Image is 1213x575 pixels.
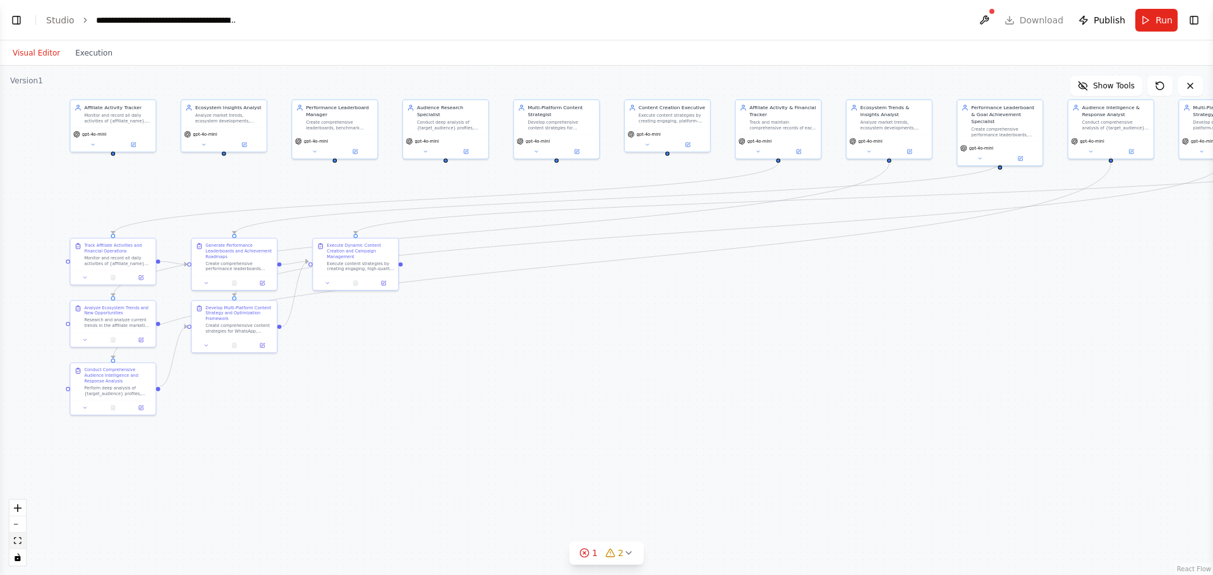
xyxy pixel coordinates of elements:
button: Show Tools [1070,76,1142,96]
span: gpt-4o-mini [747,138,771,144]
g: Edge from 6f149e38-4c82-4f63-aff6-e47e36cab7ba to 6e1b995c-f55a-4bd7-b786-5352af182c18 [281,258,308,268]
div: Audience Intelligence & Response Analyst [1082,104,1149,118]
span: Show Tools [1093,81,1135,91]
div: Content Creation Executive [639,104,706,111]
div: Performance Leaderboard & Goal Achievement SpecialistCreate comprehensive performance leaderboard... [957,99,1043,166]
span: gpt-4o-mini [304,138,328,144]
div: Develop Multi-Platform Content Strategy and Optimization Framework [205,305,272,321]
button: Open in side panel [335,148,375,156]
div: Track and maintain comprehensive records of each affiliate's daily activities, earnings, payout c... [749,119,816,131]
div: Execute Dynamic Content Creation and Campaign Management [327,242,394,259]
button: Open in side panel [668,141,707,149]
g: Edge from c50dc32b-69ec-4feb-912b-e8a37412a0ea to 5fc0cefe-0930-4fe0-9c64-5374d3e5409c [109,163,782,234]
span: gpt-4o-mini [415,138,439,144]
div: Performance Leaderboard Manager [306,104,373,118]
div: Monitor and record all daily activities of {affiliate_name}, track earnings, calculate payouts, m... [84,112,151,124]
button: Open in side panel [557,148,596,156]
div: Analyze market trends, ecosystem developments, competitive landscape, and emerging opportunities ... [860,119,927,131]
g: Edge from 70c03362-74a9-46e9-bee8-8ee019889ce1 to b7bf7bd0-4713-4c58-bf78-3b89f13dd83c [109,163,1114,359]
button: Show right sidebar [1185,11,1203,29]
span: gpt-4o-mini [82,131,106,137]
div: Analyze market trends, ecosystem developments, competitive landscape, and emerging opportunities ... [195,112,262,124]
div: React Flow controls [9,500,26,566]
span: 1 [592,547,598,559]
button: 12 [569,542,644,565]
div: Affiliate Activity TrackerMonitor and record all daily activities of {affiliate_name}, track earn... [69,99,156,152]
button: Open in side panel [447,148,486,156]
span: gpt-4o-mini [1080,138,1104,144]
div: Ecosystem Trends & Insights Analyst [860,104,927,118]
div: Conduct comprehensive analysis of {target_audience} profiles, track responses to previous content... [1082,119,1149,131]
button: Open in side panel [371,279,395,287]
div: Audience Research Specialist [417,104,484,118]
div: Affiliate Activity & Financial TrackerTrack and maintain comprehensive records of each affiliate'... [735,99,821,159]
button: Open in side panel [129,403,153,412]
button: Visual Editor [5,45,68,61]
div: Research and analyze current trends in the affiliate marketing ecosystem, identify emerging oppor... [84,317,151,329]
div: Audience Research SpecialistConduct deep analysis of {target_audience} profiles, track responses ... [402,99,489,159]
button: Open in side panel [250,279,274,287]
div: Version 1 [10,76,43,86]
div: Create comprehensive leaderboards, benchmark {affiliate_name} against industry standards, analyze... [306,119,373,131]
div: Conduct Comprehensive Audience Intelligence and Response Analysis [84,367,151,384]
div: Monitor and record all daily activities of {affiliate_name} including earnings tracking, payout c... [84,255,151,266]
div: Ecosystem Trends & Insights AnalystAnalyze market trends, ecosystem developments, competitive lan... [846,99,932,159]
div: Create comprehensive performance leaderboards, benchmark {affiliate_name} against industry standa... [971,126,1038,138]
div: Track Affiliate Activities and Financial Operations [84,242,151,254]
button: fit view [9,533,26,549]
span: Run [1156,14,1173,27]
div: Performance Leaderboard ManagerCreate comprehensive leaderboards, benchmark {affiliate_name} agai... [291,99,378,159]
div: Generate Performance Leaderboards and Achievement RoadmapsCreate comprehensive performance leader... [191,238,277,291]
div: Execute Dynamic Content Creation and Campaign ManagementExecute content strategies by creating en... [312,238,399,291]
div: Analyze Ecosystem Trends and New Opportunities [84,305,151,316]
div: Affiliate Activity & Financial Tracker [749,104,816,118]
div: Create comprehensive content strategies for WhatsApp, LinkedIn, Facebook, Instagram, email campai... [205,323,272,335]
button: No output available [99,403,128,412]
div: Ecosystem Insights Analyst [195,104,262,111]
button: Open in side panel [1111,148,1150,156]
button: Execution [68,45,120,61]
div: Multi-Platform Content Strategist [528,104,594,118]
div: Performance Leaderboard & Goal Achievement Specialist [971,104,1038,125]
div: Generate Performance Leaderboards and Achievement Roadmaps [205,242,272,259]
button: No output available [220,341,249,350]
span: gpt-4o-mini [193,131,217,137]
nav: breadcrumb [46,14,238,27]
div: Track Affiliate Activities and Financial OperationsMonitor and record all daily activities of {af... [69,238,156,285]
div: Conduct deep analysis of {target_audience} profiles, track responses to previous content campaign... [417,119,484,131]
button: zoom out [9,516,26,533]
button: Open in side panel [250,341,274,350]
span: 2 [618,547,624,559]
span: gpt-4o-mini [637,131,661,137]
g: Edge from b7bf7bd0-4713-4c58-bf78-3b89f13dd83c to f71865eb-22f8-43d1-922d-6ccd081529b4 [160,323,188,389]
g: Edge from f71865eb-22f8-43d1-922d-6ccd081529b4 to 6e1b995c-f55a-4bd7-b786-5352af182c18 [281,258,308,330]
div: Execute content strategies by creating engaging, platform-specific content for WhatsApp, LinkedIn... [639,112,706,124]
div: Execute content strategies by creating engaging, high-quality content for WhatsApp, LinkedIn, Fac... [327,261,394,272]
div: Ecosystem Insights AnalystAnalyze market trends, ecosystem developments, competitive landscape, a... [181,99,267,152]
div: Develop comprehensive content strategies for WhatsApp, LinkedIn, Facebook, Instagram, and email c... [528,119,594,131]
a: React Flow attribution [1177,566,1211,572]
span: gpt-4o-mini [526,138,550,144]
button: Publish [1073,9,1130,32]
g: Edge from 5fc0cefe-0930-4fe0-9c64-5374d3e5409c to 6f149e38-4c82-4f63-aff6-e47e36cab7ba [160,258,188,268]
div: Audience Intelligence & Response AnalystConduct comprehensive analysis of {target_audience} profi... [1068,99,1154,159]
span: gpt-4o-mini [859,138,883,144]
span: Publish [1094,14,1125,27]
div: Create comprehensive performance leaderboards positioning {affiliate_name} within the competitive... [205,261,272,272]
div: Conduct Comprehensive Audience Intelligence and Response AnalysisPerform deep analysis of {target... [69,362,156,415]
button: Open in side panel [1001,155,1040,163]
button: Open in side panel [225,141,264,149]
button: Open in side panel [890,148,929,156]
div: Multi-Platform Content StrategistDevelop comprehensive content strategies for WhatsApp, LinkedIn,... [513,99,600,159]
button: zoom in [9,500,26,516]
button: Open in side panel [129,273,153,282]
div: Develop Multi-Platform Content Strategy and Optimization FrameworkCreate comprehensive content st... [191,300,277,353]
g: Edge from 7dfb6472-75ac-4bc5-9174-9f59510a9097 to caa4ad4f-b6ab-4895-92de-edff94bce4e8 [109,163,892,297]
div: Content Creation ExecutiveExecute content strategies by creating engaging, platform-specific cont... [624,99,711,152]
g: Edge from 4189cb61-1b2d-459c-a6b6-48aa05f30cbe to 6f149e38-4c82-4f63-aff6-e47e36cab7ba [231,163,1003,234]
a: Studio [46,15,75,25]
button: Run [1135,9,1178,32]
span: gpt-4o-mini [969,145,993,151]
div: Perform deep analysis of {target_audience} profiles, behavioral patterns, and engagement preferen... [84,385,151,396]
button: Show left sidebar [8,11,25,29]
